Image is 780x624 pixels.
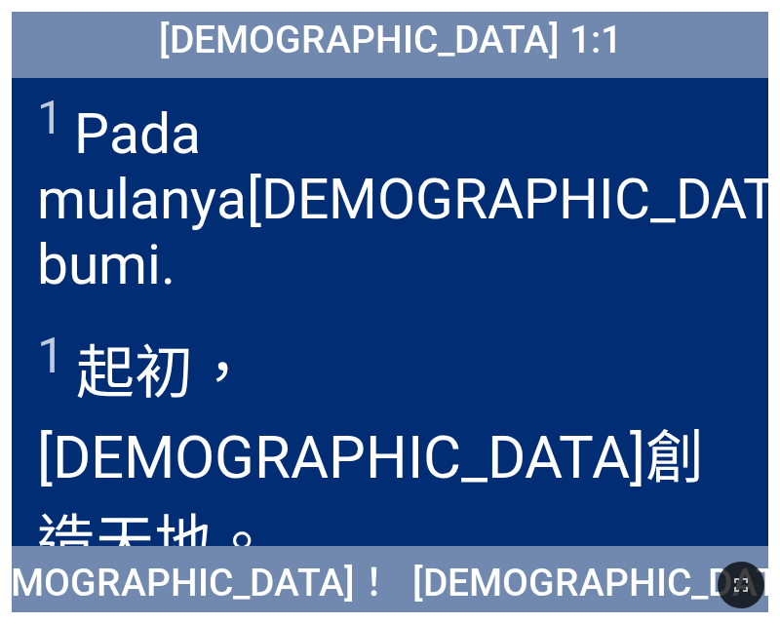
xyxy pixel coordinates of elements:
sup: 1 [37,328,64,384]
wh776: 。 [213,508,271,577]
wh776: . [161,232,175,297]
span: 起初 [37,325,744,579]
wh8064: 地 [154,508,271,577]
wh7225: ， [DEMOGRAPHIC_DATA] [37,338,704,577]
wh1254: 天 [96,508,271,577]
sup: 1 [37,91,63,145]
span: [DEMOGRAPHIC_DATA] 1:1 [159,18,622,62]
